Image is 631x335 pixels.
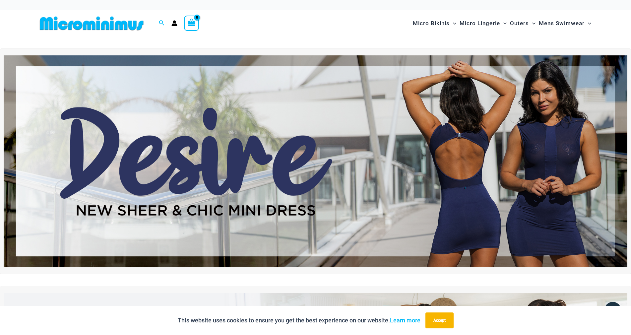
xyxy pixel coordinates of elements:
a: OutersMenu ToggleMenu Toggle [508,13,537,33]
a: Micro BikinisMenu ToggleMenu Toggle [411,13,458,33]
span: Outers [510,15,529,32]
img: Desire me Navy Dress [4,55,627,267]
span: Menu Toggle [529,15,536,32]
a: Account icon link [171,20,177,26]
a: View Shopping Cart, empty [184,16,199,31]
a: Search icon link [159,19,165,28]
span: Menu Toggle [450,15,456,32]
a: Learn more [390,317,420,324]
span: Menu Toggle [500,15,507,32]
a: Micro LingerieMenu ToggleMenu Toggle [458,13,508,33]
button: Accept [425,312,454,328]
span: Micro Bikinis [413,15,450,32]
span: Mens Swimwear [539,15,585,32]
span: Micro Lingerie [460,15,500,32]
span: Menu Toggle [585,15,591,32]
nav: Site Navigation [410,12,594,34]
a: Mens SwimwearMenu ToggleMenu Toggle [537,13,593,33]
p: This website uses cookies to ensure you get the best experience on our website. [178,315,420,325]
img: MM SHOP LOGO FLAT [37,16,146,31]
